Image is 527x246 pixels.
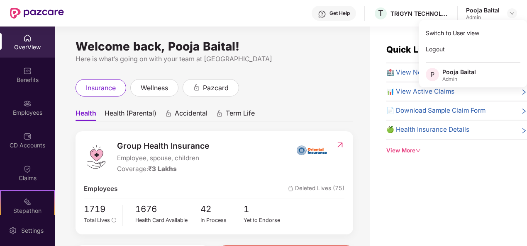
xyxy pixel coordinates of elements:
div: Pooja Baital [466,6,500,14]
div: animation [193,84,200,91]
span: 42 [200,203,244,216]
span: right [521,88,527,96]
span: pazcard [203,83,229,93]
span: right [521,107,527,116]
div: TRIGYN TECHNOLOGIES LIMITED [390,10,449,17]
span: Health [76,109,96,121]
div: Get Help [329,10,350,17]
span: 1676 [135,203,200,216]
div: animation [216,110,223,117]
div: Here is what’s going on with your team at [GEOGRAPHIC_DATA] [76,54,353,64]
div: Welcome back, Pooja Baital! [76,43,353,50]
span: 🏥 View Network Hospitals [386,68,468,77]
span: Health (Parental) [105,109,156,121]
div: Logout [419,41,527,57]
img: svg+xml;base64,PHN2ZyBpZD0iSGVscC0zMngzMiIgeG1sbnM9Imh0dHA6Ly93d3cudzMub3JnLzIwMDAvc3ZnIiB3aWR0aD... [318,10,326,18]
span: 1 [244,203,287,216]
span: Deleted Lives (75) [288,184,344,194]
img: insurerIcon [296,140,327,160]
span: wellness [141,83,168,93]
span: T [378,8,383,18]
div: Health Card Available [135,216,200,224]
img: svg+xml;base64,PHN2ZyBpZD0iQ0RfQWNjb3VudHMiIGRhdGEtbmFtZT0iQ0QgQWNjb3VudHMiIHhtbG5zPSJodHRwOi8vd3... [23,132,32,140]
div: Stepathon [1,207,54,215]
div: Coverage: [117,164,209,174]
img: deleteIcon [288,186,293,191]
span: Quick Links [386,44,436,55]
span: Employees [84,184,117,194]
div: Settings [19,227,46,235]
div: Admin [466,14,500,21]
span: Accidental [175,109,207,121]
span: Employee, spouse, children [117,153,209,163]
div: Admin [442,76,476,82]
img: logo [84,145,109,169]
span: insurance [86,83,116,93]
div: Yet to Endorse [244,216,287,224]
span: Term Life [226,109,255,121]
span: 📄 Download Sample Claim Form [386,106,486,116]
img: RedirectIcon [336,141,344,149]
span: 1719 [84,203,117,216]
img: svg+xml;base64,PHN2ZyBpZD0iQ2xhaW0iIHhtbG5zPSJodHRwOi8vd3d3LnczLm9yZy8yMDAwL3N2ZyIgd2lkdGg9IjIwIi... [23,165,32,173]
img: svg+xml;base64,PHN2ZyBpZD0iRHJvcGRvd24tMzJ4MzIiIHhtbG5zPSJodHRwOi8vd3d3LnczLm9yZy8yMDAwL3N2ZyIgd2... [509,10,515,17]
span: info-circle [112,218,116,222]
img: svg+xml;base64,PHN2ZyB4bWxucz0iaHR0cDovL3d3dy53My5vcmcvMjAwMC9zdmciIHdpZHRoPSIyMSIgaGVpZ2h0PSIyMC... [23,198,32,206]
span: Total Lives [84,217,110,223]
div: Switch to User view [419,25,527,41]
div: In Process [200,216,244,224]
img: svg+xml;base64,PHN2ZyBpZD0iU2V0dGluZy0yMHgyMCIgeG1sbnM9Imh0dHA6Ly93d3cudzMub3JnLzIwMDAvc3ZnIiB3aW... [9,227,17,235]
span: 🍏 Health Insurance Details [386,125,469,135]
span: P [430,70,434,80]
img: svg+xml;base64,PHN2ZyBpZD0iQmVuZWZpdHMiIHhtbG5zPSJodHRwOi8vd3d3LnczLm9yZy8yMDAwL3N2ZyIgd2lkdGg9Ij... [23,67,32,75]
div: animation [165,110,172,117]
div: View More [386,146,527,155]
span: Group Health Insurance [117,140,209,152]
div: Pooja Baital [442,68,476,76]
img: New Pazcare Logo [10,8,64,19]
span: 📊 View Active Claims [386,87,454,96]
img: svg+xml;base64,PHN2ZyBpZD0iSG9tZSIgeG1sbnM9Imh0dHA6Ly93d3cudzMub3JnLzIwMDAvc3ZnIiB3aWR0aD0iMjAiIG... [23,34,32,42]
span: right [521,126,527,135]
span: ₹3 Lakhs [148,165,177,173]
span: down [415,148,421,153]
img: svg+xml;base64,PHN2ZyBpZD0iRW1wbG95ZWVzIiB4bWxucz0iaHR0cDovL3d3dy53My5vcmcvMjAwMC9zdmciIHdpZHRoPS... [23,99,32,108]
